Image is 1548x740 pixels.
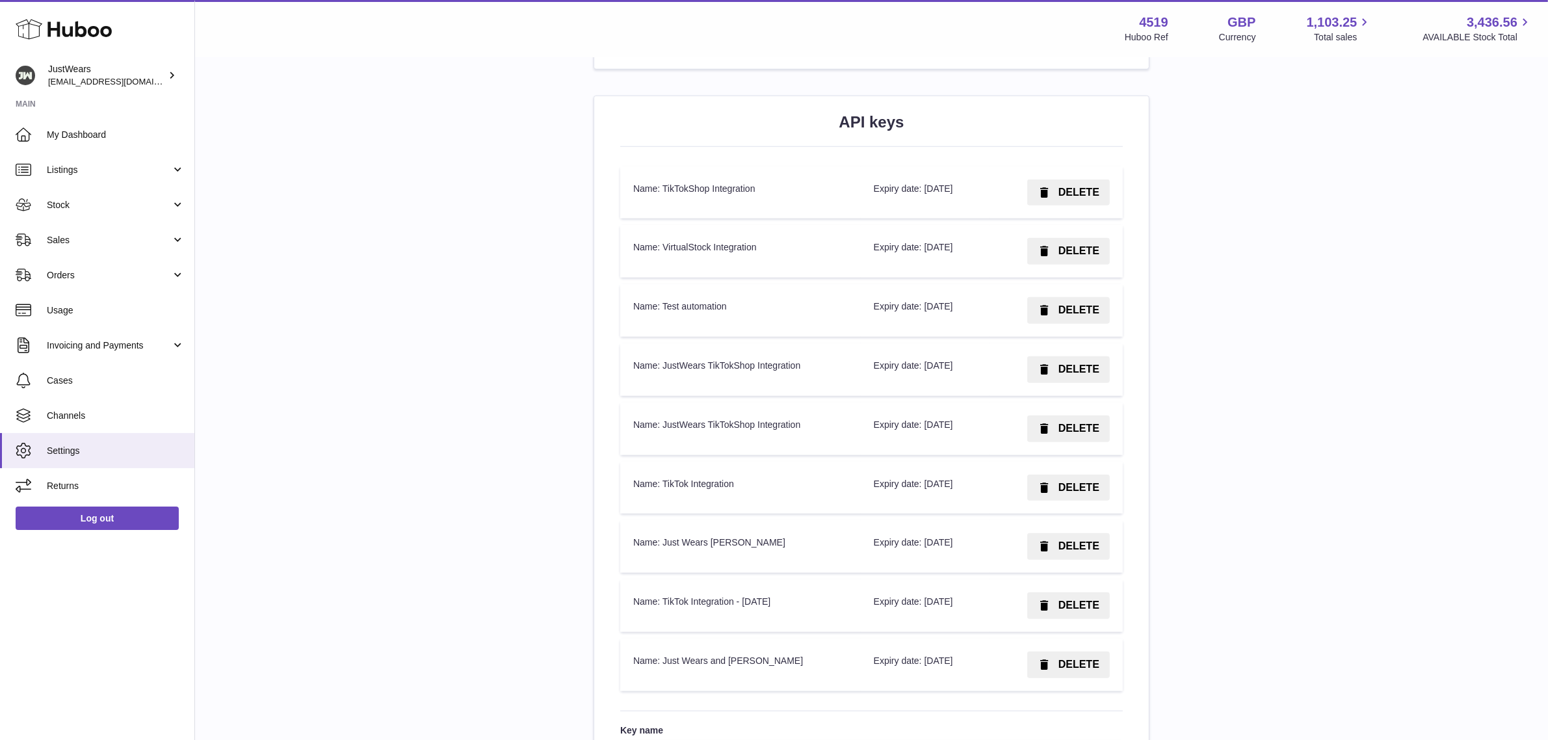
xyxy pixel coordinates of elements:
td: Expiry date: [DATE] [861,520,990,573]
button: DELETE [1027,356,1110,383]
strong: GBP [1227,14,1255,31]
td: Expiry date: [DATE] [861,403,990,455]
td: Expiry date: [DATE] [861,284,990,337]
button: DELETE [1027,416,1110,442]
a: 3,436.56 AVAILABLE Stock Total [1423,14,1532,44]
span: Total sales [1314,31,1372,44]
span: AVAILABLE Stock Total [1423,31,1532,44]
h2: API keys [620,112,1123,133]
span: Stock [47,199,171,211]
span: DELETE [1058,187,1099,198]
td: Expiry date: [DATE] [861,166,990,219]
span: Settings [47,445,185,457]
td: Name: TikTok Integration [620,462,861,514]
td: Name: TikTok Integration - [DATE] [620,579,861,632]
span: DELETE [1058,540,1099,551]
span: DELETE [1058,304,1099,315]
td: Name: Test automation [620,284,861,337]
button: DELETE [1027,238,1110,265]
span: DELETE [1058,659,1099,670]
span: Listings [47,164,171,176]
td: Expiry date: [DATE] [861,639,990,691]
strong: 4519 [1139,14,1168,31]
a: 1,103.25 Total sales [1307,14,1372,44]
td: Expiry date: [DATE] [861,225,990,278]
td: Expiry date: [DATE] [861,579,990,632]
td: Expiry date: [DATE] [861,462,990,514]
button: DELETE [1027,297,1110,324]
span: Invoicing and Payments [47,339,171,352]
div: Currency [1219,31,1256,44]
span: DELETE [1058,482,1099,493]
td: Name: TikTokShop Integration [620,166,861,219]
button: DELETE [1027,475,1110,501]
span: Returns [47,480,185,492]
button: DELETE [1027,179,1110,206]
span: 3,436.56 [1467,14,1517,31]
span: 1,103.25 [1307,14,1358,31]
td: Name: JustWears TikTokShop Integration [620,343,861,396]
a: Log out [16,507,179,530]
td: Name: Just Wears [PERSON_NAME] [620,520,861,573]
span: DELETE [1058,600,1099,611]
span: Channels [47,410,185,422]
span: Orders [47,269,171,282]
span: DELETE [1058,423,1099,434]
span: Cases [47,375,185,387]
span: DELETE [1058,245,1099,256]
button: DELETE [1027,652,1110,678]
div: Huboo Ref [1125,31,1168,44]
td: Expiry date: [DATE] [861,343,990,396]
td: Name: JustWears TikTokShop Integration [620,403,861,455]
span: DELETE [1058,363,1099,375]
div: JustWears [48,63,165,88]
span: My Dashboard [47,129,185,141]
td: Name: VirtualStock Integration [620,225,861,278]
button: DELETE [1027,533,1110,560]
td: Name: Just Wears and [PERSON_NAME] [620,639,861,691]
label: Key name [620,724,1123,737]
img: internalAdmin-4519@internal.huboo.com [16,66,35,85]
span: [EMAIL_ADDRESS][DOMAIN_NAME] [48,76,191,86]
span: Usage [47,304,185,317]
button: DELETE [1027,592,1110,619]
span: Sales [47,234,171,246]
